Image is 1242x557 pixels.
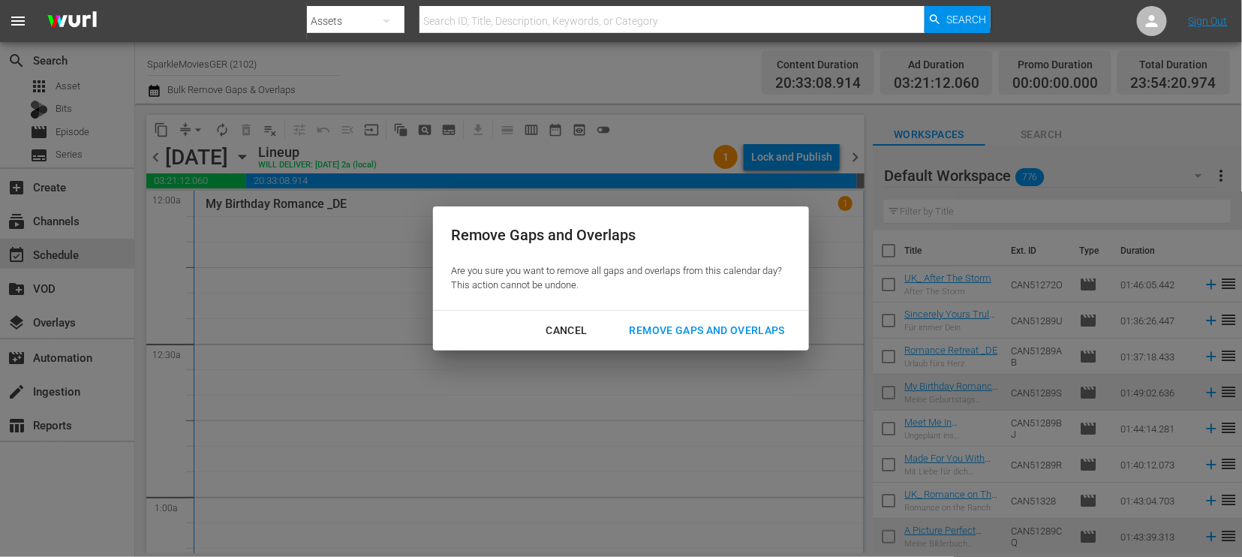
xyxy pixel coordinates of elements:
p: This action cannot be undone. [451,278,782,293]
img: ans4CAIJ8jUAAAAAAAAAAAAAAAAAAAAAAAAgQb4GAAAAAAAAAAAAAAAAAAAAAAAAJMjXAAAAAAAAAAAAAAAAAAAAAAAAgAT5G... [36,4,108,39]
div: Cancel [534,321,600,340]
div: Remove Gaps and Overlaps [451,224,782,246]
span: Search [946,6,986,33]
span: menu [9,12,27,30]
button: Cancel [528,317,606,345]
a: Sign Out [1189,15,1228,27]
button: Remove Gaps and Overlaps [612,317,803,345]
p: Are you sure you want to remove all gaps and overlaps from this calendar day? [451,264,782,278]
div: Remove Gaps and Overlaps [618,321,797,340]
